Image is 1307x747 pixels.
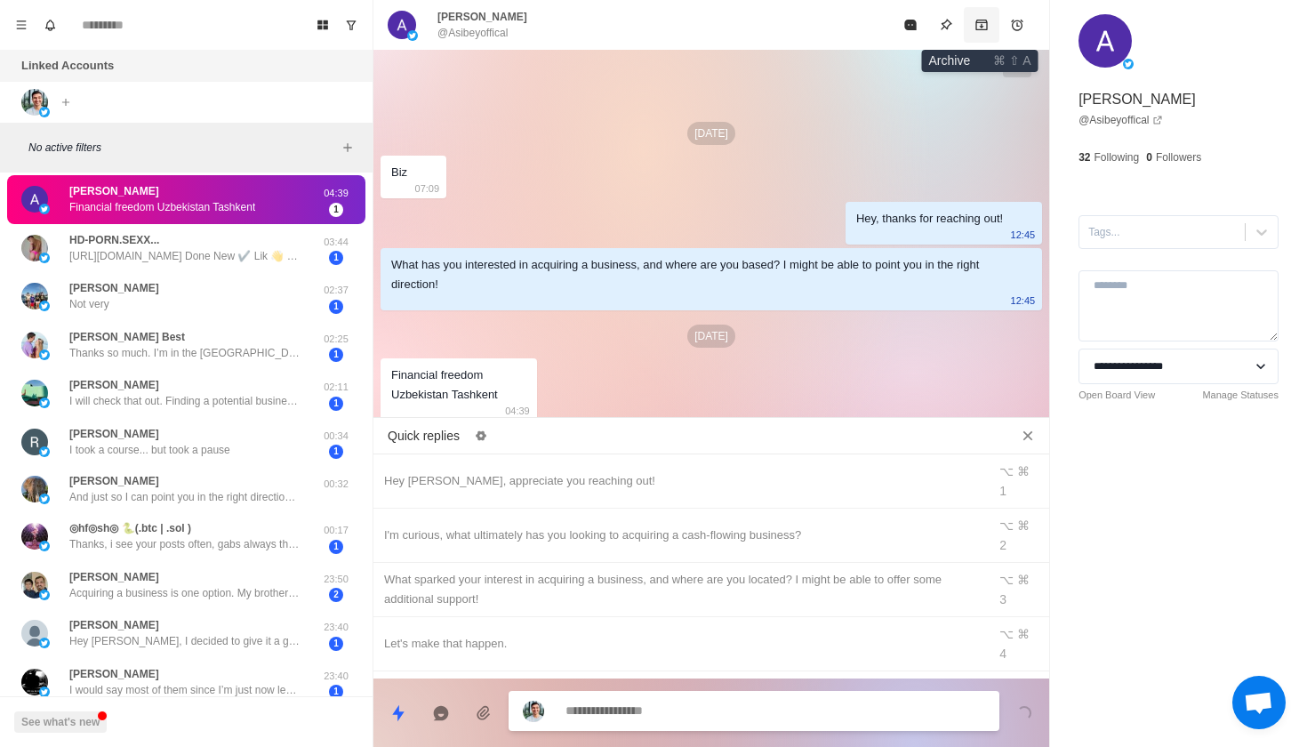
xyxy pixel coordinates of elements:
p: [PERSON_NAME] [69,473,159,489]
img: picture [39,349,50,360]
span: 1 [329,685,343,699]
span: 1 [329,637,343,651]
img: picture [388,11,416,39]
button: Add filters [337,137,358,158]
p: [PERSON_NAME] [69,183,159,199]
p: Following [1095,149,1140,165]
p: 32 [1078,149,1090,165]
p: I would say most of them since I’m just now learning about it [69,682,301,698]
div: What has you interested in acquiring a business, and where are you based? I might be able to poin... [391,255,1003,294]
p: [PERSON_NAME] [437,9,527,25]
p: 12:45 [1011,225,1036,245]
div: Hey [PERSON_NAME], appreciate you reaching out! [384,471,976,491]
span: 2 [329,588,343,602]
p: 02:11 [314,380,358,395]
img: picture [21,429,48,455]
p: [PERSON_NAME] [69,569,159,585]
p: [PERSON_NAME] [69,666,159,682]
p: [URL][DOMAIN_NAME] Done New ✔️ Lik 👋 RT exchange 🔁 [69,248,301,264]
div: Financial freedom Uzbekistan Tashkent [391,365,498,405]
p: [PERSON_NAME] [1078,89,1196,110]
p: Not very [69,296,109,312]
span: 1 [329,397,343,411]
img: picture [39,638,50,648]
a: Manage Statuses [1202,388,1279,403]
p: 0 [1146,149,1152,165]
div: I'm curious, what ultimately has you looking to acquiring a cash-flowing business? [384,526,976,545]
div: ⌥ ⌘ 4 [999,624,1038,663]
p: 07:09 [415,179,440,198]
div: ⌥ ⌘ 2 [999,516,1038,555]
button: Menu [7,11,36,39]
img: picture [1123,59,1134,69]
button: Reply with AI [423,695,459,731]
button: Add account [55,92,76,113]
p: 04:39 [505,401,530,421]
img: picture [21,523,48,550]
p: Thanks, i see your posts often, gabs always thought of owning a laundromat, a friend of mine owns... [69,536,301,552]
button: See what's new [14,711,107,733]
p: 02:25 [314,332,358,347]
p: And just so I can point you in the right direction, what do you feel is the biggest factor holdin... [69,489,301,505]
img: picture [523,701,544,722]
p: 00:34 [314,429,358,444]
span: 1 [329,300,343,314]
p: 02:37 [314,283,358,298]
img: picture [21,332,48,358]
a: Open chat [1232,676,1286,729]
img: picture [21,380,48,406]
p: [PERSON_NAME] [69,617,159,633]
img: picture [39,541,50,551]
img: picture [21,572,48,598]
button: Close quick replies [1014,422,1042,450]
img: picture [21,476,48,502]
img: picture [21,89,48,116]
p: [DATE] [687,325,735,348]
p: ◎hf◎sh◎ 🐍(.btc | .sol ) [69,520,191,536]
img: picture [21,620,48,647]
div: ⌥ ⌘ 3 [999,570,1038,609]
p: I took a course... but took a pause [69,442,230,458]
p: I will check that out. Finding a potential business is the hardest part. Looking through some of ... [69,393,301,409]
p: 04:39 [314,186,358,201]
div: Let's make that happen. [384,634,976,654]
div: Hey, thanks for reaching out! [856,209,1003,229]
p: Linked Accounts [21,57,114,75]
p: Hey [PERSON_NAME], I decided to give it a go on my own, given I have some friends who run small b... [69,633,301,649]
div: What sparked your interest in acquiring a business, and where are you located? I might be able to... [384,570,976,609]
button: Archive [964,7,999,43]
p: 03:44 [314,235,358,250]
div: Biz [391,163,407,182]
img: picture [39,446,50,457]
img: picture [39,398,50,408]
button: Add media [466,695,501,731]
span: 1 [329,445,343,459]
p: [PERSON_NAME] [69,280,159,296]
span: 1 [329,203,343,217]
div: ⌥ ⌘ 1 [999,462,1038,501]
p: 23:50 [314,572,358,587]
button: Notifications [36,11,64,39]
p: 23:40 [314,669,358,684]
a: Open Board View [1078,388,1155,403]
img: picture [39,301,50,311]
p: [PERSON_NAME] Best [69,329,185,345]
button: Quick replies [381,695,416,731]
p: Thanks so much. I’m in the [GEOGRAPHIC_DATA], [GEOGRAPHIC_DATA] area. Saw your posts and very com... [69,345,301,361]
button: Edit quick replies [467,422,495,450]
button: Add reminder [999,7,1035,43]
img: picture [407,30,418,41]
p: @Asibeyoffical [437,25,508,41]
img: picture [21,186,48,213]
button: Show unread conversations [337,11,365,39]
img: picture [39,204,50,214]
p: [PERSON_NAME] [69,377,159,393]
p: 23:40 [314,620,358,635]
button: Pin [928,7,964,43]
img: picture [21,235,48,261]
p: [PERSON_NAME] [69,426,159,442]
span: 1 [329,540,343,554]
img: picture [1078,14,1132,68]
img: picture [39,494,50,504]
button: Board View [309,11,337,39]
